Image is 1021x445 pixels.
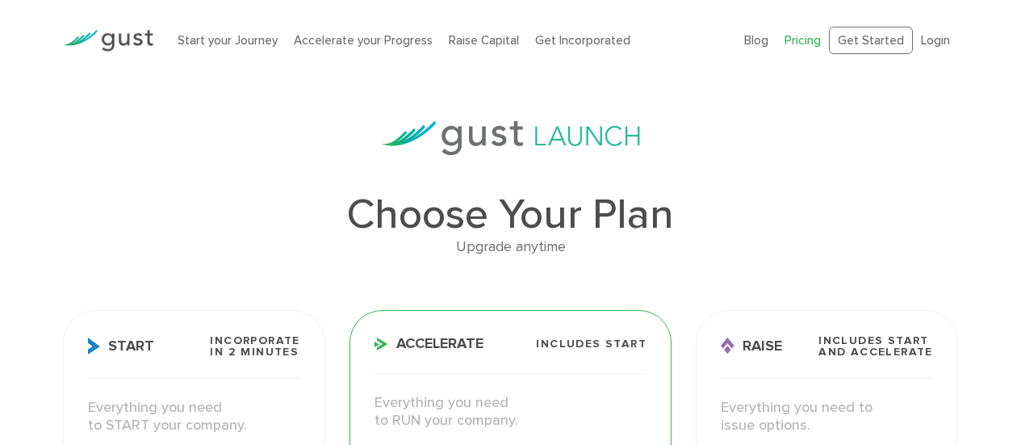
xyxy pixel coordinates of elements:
a: Login [921,33,950,48]
img: gust-launch-logos.svg [382,121,640,155]
span: Incorporate in 2 Minutes [210,335,299,358]
span: Start [88,338,154,355]
span: Includes START and ACCELERATE [818,335,933,358]
p: Everything you need to issue options. [721,399,933,435]
a: Start your Journey [178,33,278,48]
span: Accelerate [375,337,483,351]
p: Everything you need to RUN your company. [375,394,646,430]
span: Raise [721,338,782,355]
span: Includes START [536,338,646,350]
img: Start Icon X2 [88,338,100,355]
p: Everything you need to START your company. [88,399,300,435]
img: Raise Icon [721,338,734,355]
a: Blog [744,33,768,48]
a: Get Incorporated [535,33,630,48]
a: Get Started [829,27,913,55]
img: Gust Logo [63,30,153,52]
img: Accelerate Icon [375,338,388,351]
a: Accelerate your Progress [294,33,433,48]
h1: Choose Your Plan [63,194,958,236]
a: Raise Capital [449,33,519,48]
a: Pricing [785,33,821,48]
div: Upgrade anytime [63,236,958,259]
